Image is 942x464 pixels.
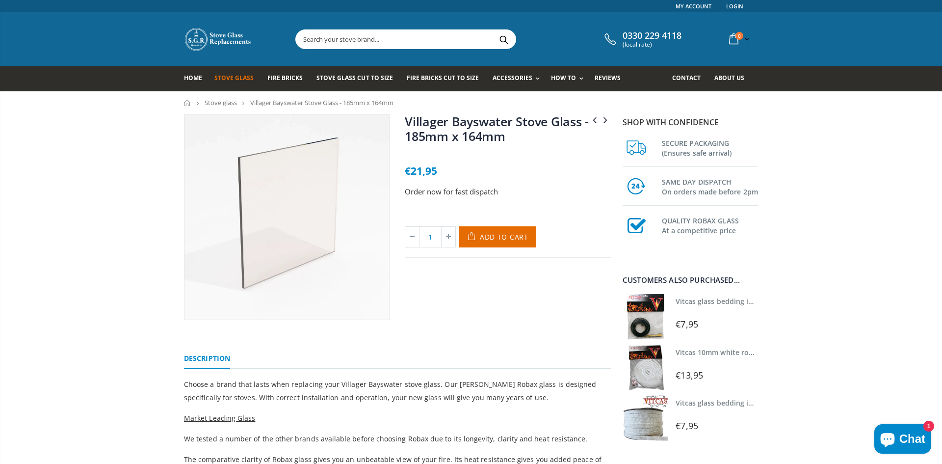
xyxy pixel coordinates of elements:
a: 0 [725,29,752,49]
p: Order now for fast dispatch [405,186,611,197]
a: Fire Bricks Cut To Size [407,66,486,91]
img: Vitcas stove glass bedding in tape [623,395,668,441]
a: Stove Glass Cut To Size [316,66,400,91]
a: Home [184,100,191,106]
a: Villager Bayswater Stove Glass - 185mm x 164mm [405,113,589,144]
a: Vitcas glass bedding in tape - 2mm x 15mm x 2 meters (White) [676,398,884,408]
span: Stove Glass Cut To Size [316,74,392,82]
h3: SECURE PACKAGING (Ensures safe arrival) [662,136,758,158]
input: Search your stove brand... [296,30,626,49]
span: Stove Glass [214,74,254,82]
span: Contact [672,74,701,82]
a: Stove glass [205,98,237,107]
inbox-online-store-chat: Shopify online store chat [871,424,934,456]
span: 0 [735,32,743,40]
img: Vitcas white rope, glue and gloves kit 10mm [623,345,668,390]
span: Market Leading Glass [184,413,255,423]
span: Reviews [595,74,621,82]
a: Vitcas 10mm white rope kit - includes rope seal and glue! [676,348,868,357]
a: How To [551,66,588,91]
a: Vitcas glass bedding in tape - 2mm x 10mm x 2 meters [676,297,859,306]
h3: SAME DAY DISPATCH On orders made before 2pm [662,175,758,197]
span: Fire Bricks [267,74,303,82]
span: 0330 229 4118 [623,30,681,41]
span: About us [714,74,744,82]
p: Shop with confidence [623,116,758,128]
span: We tested a number of the other brands available before choosing Robax due to its longevity, clar... [184,434,587,443]
a: Stove Glass [214,66,261,91]
span: Accessories [493,74,532,82]
span: (local rate) [623,41,681,48]
img: squarestoveglass_55b5fafa-f9d0-4df3-97e6-ae1d0951770b_800x_crop_center.webp [184,114,390,320]
a: Reviews [595,66,628,91]
span: Villager Bayswater Stove Glass - 185mm x 164mm [250,98,393,107]
a: Home [184,66,209,91]
a: Description [184,349,230,369]
button: Search [493,30,515,49]
a: Fire Bricks [267,66,310,91]
button: Add to Cart [459,226,536,247]
a: Contact [672,66,708,91]
a: Accessories [493,66,545,91]
span: €7,95 [676,420,698,432]
span: €13,95 [676,369,703,381]
span: Add to Cart [480,232,528,242]
img: Stove Glass Replacement [184,27,253,52]
span: How To [551,74,576,82]
span: €21,95 [405,164,437,178]
span: Choose a brand that lasts when replacing your Villager Bayswater stove glass. Our [PERSON_NAME] R... [184,380,596,402]
a: 0330 229 4118 (local rate) [602,30,681,48]
div: Customers also purchased... [623,276,758,284]
span: Fire Bricks Cut To Size [407,74,479,82]
a: About us [714,66,752,91]
span: Home [184,74,202,82]
span: €7,95 [676,318,698,330]
h3: QUALITY ROBAX GLASS At a competitive price [662,214,758,236]
img: Vitcas stove glass bedding in tape [623,294,668,339]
